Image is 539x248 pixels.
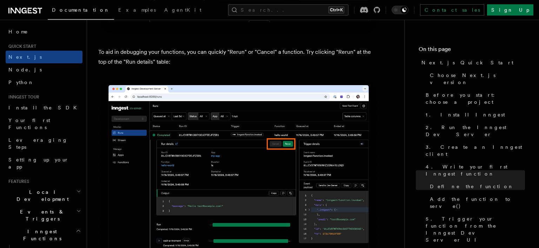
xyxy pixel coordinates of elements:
span: 3. Create an Inngest client [426,144,525,158]
a: Home [6,25,82,38]
a: 5. Trigger your function from the Inngest Dev Server UI [423,212,525,246]
span: Next.js Quick Start [421,59,513,66]
span: Your first Functions [8,117,50,130]
span: Choose Next.js version [430,72,525,86]
button: Search...Ctrl+K [228,4,348,15]
span: Next.js [8,54,42,60]
span: Install the SDK [8,105,81,110]
span: Examples [118,7,156,13]
span: Inngest tour [6,94,39,100]
a: Install the SDK [6,101,82,114]
a: AgentKit [160,2,206,19]
span: Inngest Functions [6,228,76,242]
a: Contact sales [420,4,484,15]
span: Node.js [8,67,42,72]
button: Inngest Functions [6,225,82,245]
a: Python [6,76,82,89]
a: Choose Next.js version [427,69,525,89]
span: Local Development [6,189,76,203]
a: Add the function to serve() [427,193,525,212]
span: Quick start [6,44,36,49]
span: 2. Run the Inngest Dev Server [426,124,525,138]
a: Sign Up [487,4,533,15]
a: Next.js Quick Start [419,56,525,69]
a: Node.js [6,63,82,76]
span: Add the function to serve() [430,196,525,210]
a: Examples [114,2,160,19]
a: 3. Create an Inngest client [423,141,525,160]
span: Leveraging Steps [8,137,68,150]
span: Python [8,80,34,85]
a: 1. Install Inngest [423,108,525,121]
a: Before you start: choose a project [423,89,525,108]
h4: On this page [419,45,525,56]
span: Events & Triggers [6,208,76,222]
a: 2. Run the Inngest Dev Server [423,121,525,141]
button: Toggle dark mode [392,6,408,14]
span: AgentKit [164,7,201,13]
span: 1. Install Inngest [426,111,505,118]
button: Events & Triggers [6,205,82,225]
span: 5. Trigger your function from the Inngest Dev Server UI [426,215,525,243]
span: Documentation [52,7,110,13]
a: 4. Write your first Inngest function [423,160,525,180]
span: Setting up your app [8,157,69,170]
a: Next.js [6,51,82,63]
span: Home [8,28,28,35]
button: Local Development [6,186,82,205]
span: 4. Write your first Inngest function [426,163,525,177]
a: Define the function [427,180,525,193]
span: Define the function [430,183,514,190]
span: Features [6,179,29,184]
p: To aid in debugging your functions, you can quickly "Rerun" or "Cancel" a function. Try clicking ... [98,47,379,67]
a: Your first Functions [6,114,82,134]
a: Setting up your app [6,153,82,173]
span: Before you start: choose a project [426,91,525,106]
kbd: Ctrl+K [328,6,344,13]
a: Documentation [48,2,114,20]
a: Leveraging Steps [6,134,82,153]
